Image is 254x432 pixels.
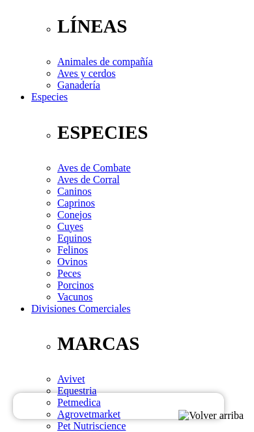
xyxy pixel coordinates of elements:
a: Aves de Corral [57,174,120,185]
a: Pet Nutriscience [57,420,126,431]
a: Caprinos [57,197,95,209]
a: Ganadería [57,79,100,91]
a: Especies [31,91,68,102]
a: Caninos [57,186,91,197]
a: Divisiones Comerciales [31,303,130,314]
a: Conejos [57,209,91,220]
a: Felinos [57,244,88,255]
a: Aves de Combate [57,162,131,173]
a: Aves y cerdos [57,68,115,79]
a: Animales de compañía [57,56,153,67]
a: Cuyes [57,221,83,232]
a: Equestria [57,385,96,396]
a: Peces [57,268,81,279]
iframe: Brevo live chat [13,393,224,419]
p: LÍNEAS [57,16,249,37]
a: Vacunos [57,291,92,302]
p: MARCAS [57,333,249,354]
a: Porcinos [57,280,94,291]
p: ESPECIES [57,122,249,143]
a: Equinos [57,233,91,244]
a: Avivet [57,373,85,384]
a: Ovinos [57,256,87,267]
